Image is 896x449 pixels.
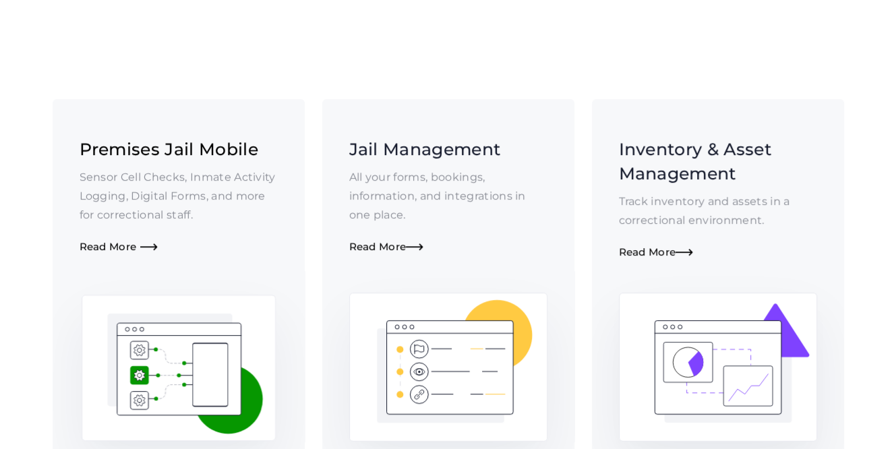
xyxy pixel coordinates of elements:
[406,242,423,253] span: 
[349,241,547,253] div: Read More
[619,137,817,185] h3: Inventory & Asset Management
[676,247,693,259] span: 
[829,384,896,449] iframe: Chat Widget
[349,168,547,224] p: All your forms, bookings, information, and integrations in one place.
[80,137,278,161] h3: Premises Jail Mobile
[80,241,278,253] div: Read More
[619,192,817,230] p: Track inventory and assets in a correctional environment.
[80,168,278,224] p: Sensor Cell Checks, Inmate Activity Logging, Digital Forms, and more for correctional staff.
[140,242,158,253] span: 
[619,246,817,259] div: Read More
[349,137,547,161] h3: Jail Management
